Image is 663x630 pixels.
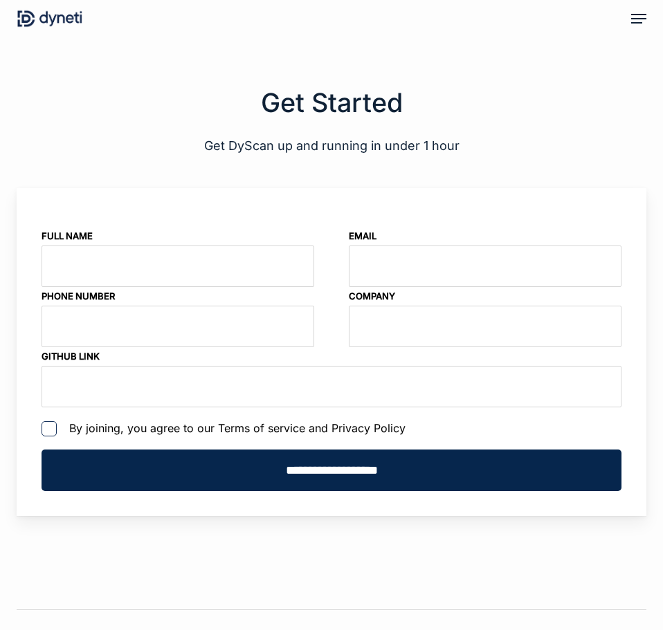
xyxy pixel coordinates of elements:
p: Phone Number [42,287,314,347]
p: Github Link [42,347,621,407]
p: Get DyScan up and running in under 1 hour [17,136,646,155]
p: Company [349,287,621,347]
a: Navigation Menu [631,12,646,26]
form: Contact form [42,227,621,491]
p: Email [349,227,621,287]
img: Dyneti Technologies [17,8,83,29]
h2: Get Started [17,87,646,118]
p: Full Name [42,227,314,287]
span: By joining, you agree to our Terms of service and Privacy Policy [69,421,406,436]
